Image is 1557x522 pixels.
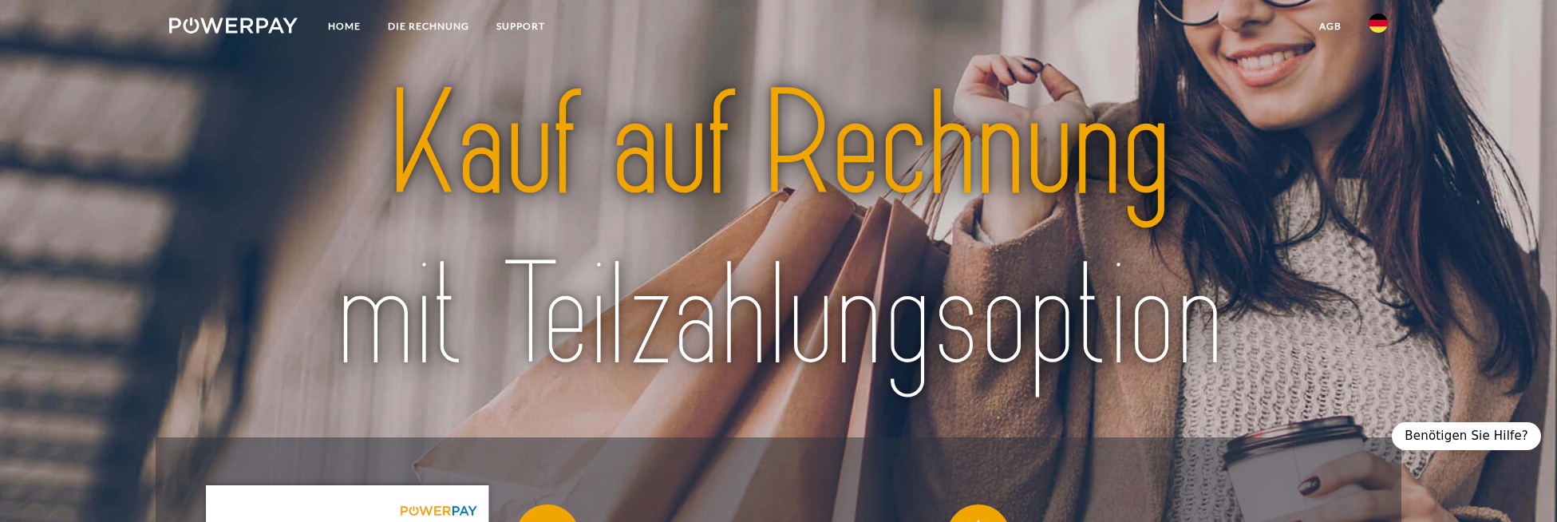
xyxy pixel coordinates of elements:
img: title-powerpay_de.svg [230,52,1328,409]
img: de [1369,14,1388,33]
div: Benötigen Sie Hilfe? [1392,422,1541,450]
a: SUPPORT [483,12,559,41]
img: logo-powerpay-white.svg [169,18,298,34]
a: DIE RECHNUNG [374,12,483,41]
a: agb [1306,12,1355,41]
a: Home [314,12,374,41]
